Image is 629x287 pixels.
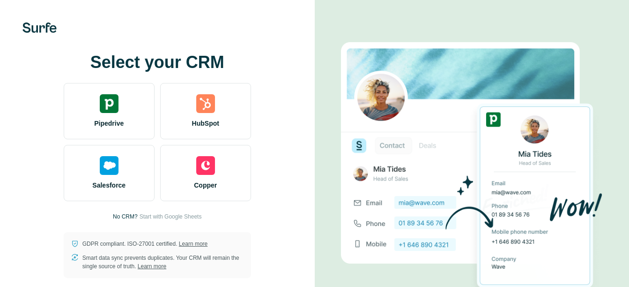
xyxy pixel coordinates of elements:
img: hubspot's logo [196,94,215,113]
button: Start with Google Sheets [140,212,202,221]
span: Copper [194,181,217,190]
img: pipedrive's logo [100,94,118,113]
a: Learn more [138,263,166,270]
span: HubSpot [192,119,219,128]
img: Surfe's logo [22,23,57,33]
h1: Select your CRM [64,53,251,72]
p: No CRM? [113,212,138,221]
p: Smart data sync prevents duplicates. Your CRM will remain the single source of truth. [82,254,244,271]
span: Salesforce [92,181,126,190]
a: Learn more [179,241,207,247]
img: salesforce's logo [100,156,118,175]
p: GDPR compliant. ISO-27001 certified. [82,240,207,248]
span: Pipedrive [94,119,124,128]
img: copper's logo [196,156,215,175]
